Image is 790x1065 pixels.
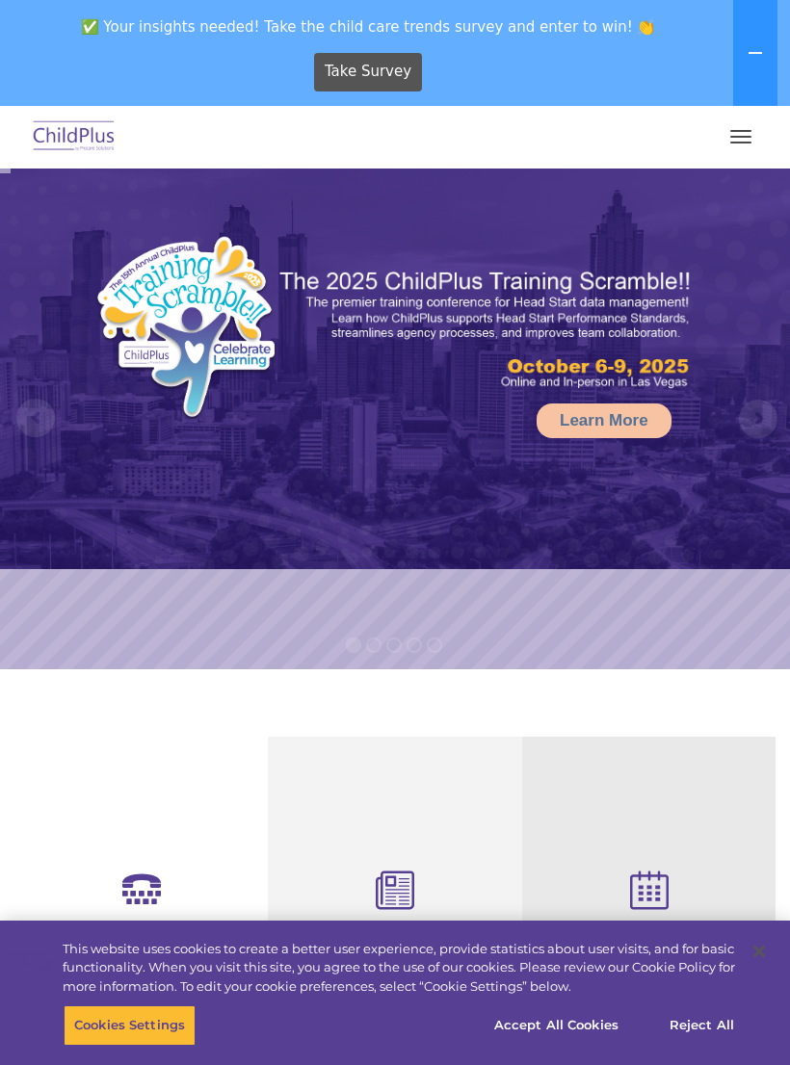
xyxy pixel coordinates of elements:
img: ChildPlus by Procare Solutions [29,115,119,160]
div: This website uses cookies to create a better user experience, provide statistics about user visit... [63,940,735,997]
button: Accept All Cookies [484,1005,629,1046]
button: Reject All [642,1005,762,1046]
button: Cookies Settings [64,1005,196,1046]
span: ✅ Your insights needed! Take the child care trends survey and enter to win! 👏 [8,8,729,45]
a: Take Survey [314,53,423,91]
span: Take Survey [325,55,411,89]
button: Close [738,930,780,973]
a: Learn More [537,403,671,438]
